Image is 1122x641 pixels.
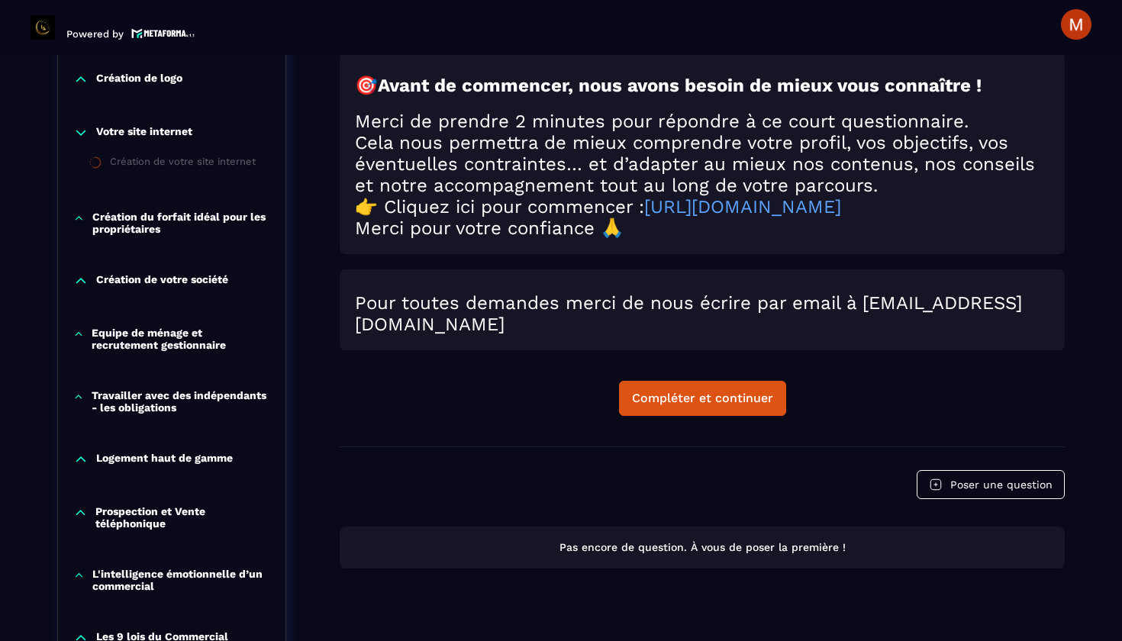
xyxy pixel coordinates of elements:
[92,327,270,351] p: Equipe de ménage et recrutement gestionnaire
[31,15,55,40] img: logo-branding
[355,132,1049,196] h2: Cela nous permettra de mieux comprendre votre profil, vos objectifs, vos éventuelles contraintes…...
[96,452,233,467] p: Logement haut de gamme
[917,470,1065,499] button: Poser une question
[378,75,982,96] strong: Avant de commencer, nous avons besoin de mieux vous connaître !
[355,217,1049,239] h2: Merci pour votre confiance 🙏
[619,381,786,416] button: Compléter et continuer
[131,27,195,40] img: logo
[95,505,270,530] p: Prospection et Vente téléphonique
[355,111,1049,132] h2: Merci de prendre 2 minutes pour répondre à ce court questionnaire.
[92,389,270,414] p: Travailler avec des indépendants - les obligations
[92,568,270,592] p: L'intelligence émotionnelle d’un commercial
[644,196,841,217] a: [URL][DOMAIN_NAME]
[96,273,228,288] p: Création de votre société
[96,125,192,140] p: Votre site internet
[355,75,1049,96] h2: 🎯
[92,211,270,235] p: Création du forfait idéal pour les propriétaires
[355,196,1049,217] h2: 👉 Cliquez ici pour commencer :
[353,540,1051,555] p: Pas encore de question. À vous de poser la première !
[632,391,773,406] div: Compléter et continuer
[66,28,124,40] p: Powered by
[110,156,256,172] div: Création de votre site internet
[96,72,182,87] p: Création de logo
[355,292,1049,335] h2: Pour toutes demandes merci de nous écrire par email à [EMAIL_ADDRESS][DOMAIN_NAME]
